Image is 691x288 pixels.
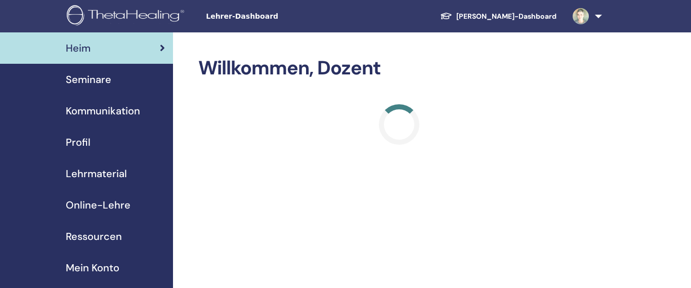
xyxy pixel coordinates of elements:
[432,7,565,26] a: [PERSON_NAME]-Dashboard
[66,72,111,87] span: Seminare
[66,166,127,181] span: Lehrmaterial
[440,12,452,20] img: graduation-cap-white.svg
[66,103,140,118] span: Kommunikation
[66,229,122,244] span: Ressourcen
[573,8,589,24] img: default.jpg
[66,135,91,150] span: Profil
[66,197,131,213] span: Online-Lehre
[66,260,119,275] span: Mein Konto
[67,5,188,28] img: logo.png
[198,57,600,80] h2: Willkommen, Dozent
[206,11,358,22] span: Lehrer-Dashboard
[66,40,91,56] span: Heim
